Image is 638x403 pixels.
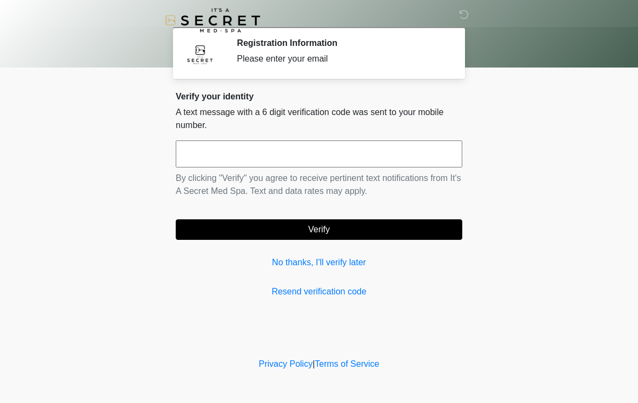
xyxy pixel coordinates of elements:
a: No thanks, I'll verify later [176,256,462,269]
img: It's A Secret Med Spa Logo [165,8,260,32]
a: | [313,359,315,368]
h2: Verify your identity [176,91,462,102]
button: Verify [176,219,462,240]
img: Agent Avatar [184,38,216,70]
a: Privacy Policy [259,359,313,368]
a: Resend verification code [176,285,462,298]
p: A text message with a 6 digit verification code was sent to your mobile number. [176,106,462,132]
h2: Registration Information [237,38,446,48]
p: By clicking "Verify" you agree to receive pertinent text notifications from It's A Secret Med Spa... [176,172,462,198]
div: Please enter your email [237,52,446,65]
a: Terms of Service [315,359,379,368]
